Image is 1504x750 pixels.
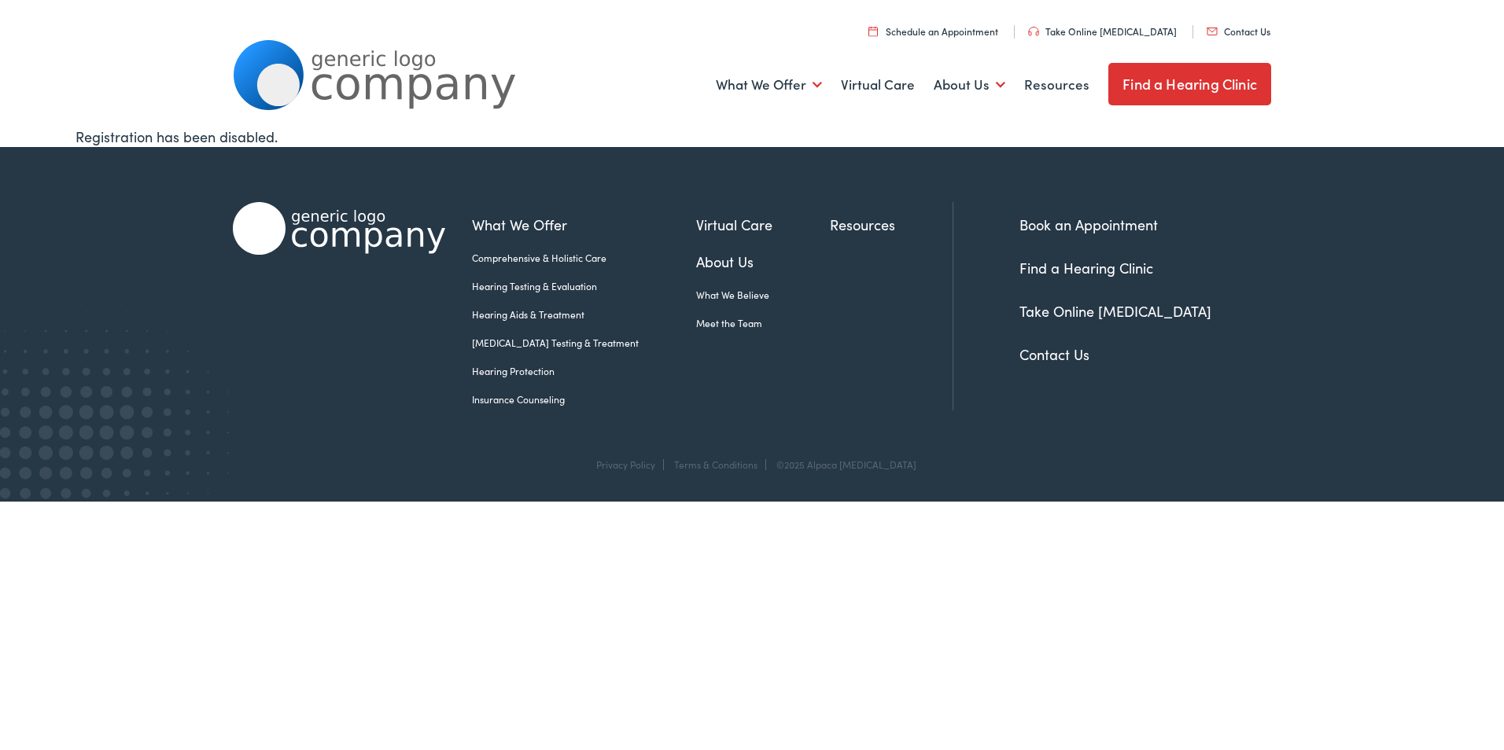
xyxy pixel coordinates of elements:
a: About Us [696,251,830,272]
a: Take Online [MEDICAL_DATA] [1028,24,1177,38]
a: [MEDICAL_DATA] Testing & Treatment [472,336,696,350]
div: ©2025 Alpaca [MEDICAL_DATA] [769,459,916,470]
a: What We Offer [472,214,696,235]
a: Find a Hearing Clinic [1108,63,1271,105]
a: Schedule an Appointment [868,24,998,38]
a: About Us [934,56,1005,114]
a: Privacy Policy [596,458,655,471]
a: Take Online [MEDICAL_DATA] [1019,301,1211,321]
img: utility icon [1028,27,1039,36]
a: Meet the Team [696,316,830,330]
a: Find a Hearing Clinic [1019,258,1153,278]
a: Terms & Conditions [674,458,758,471]
a: Resources [1024,56,1089,114]
a: What We Offer [716,56,822,114]
a: Comprehensive & Holistic Care [472,251,696,265]
a: Hearing Testing & Evaluation [472,279,696,293]
div: Registration has been disabled. [76,126,1429,147]
a: Hearing Aids & Treatment [472,307,696,322]
img: Alpaca Audiology [233,202,445,255]
a: Insurance Counseling [472,392,696,406]
img: utility icon [868,26,878,36]
img: utility icon [1207,28,1218,35]
a: Book an Appointment [1019,215,1158,234]
a: Resources [830,214,953,235]
a: Contact Us [1019,344,1089,364]
a: Virtual Care [696,214,830,235]
a: What We Believe [696,288,830,302]
a: Contact Us [1207,24,1270,38]
a: Virtual Care [841,56,915,114]
a: Hearing Protection [472,364,696,378]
